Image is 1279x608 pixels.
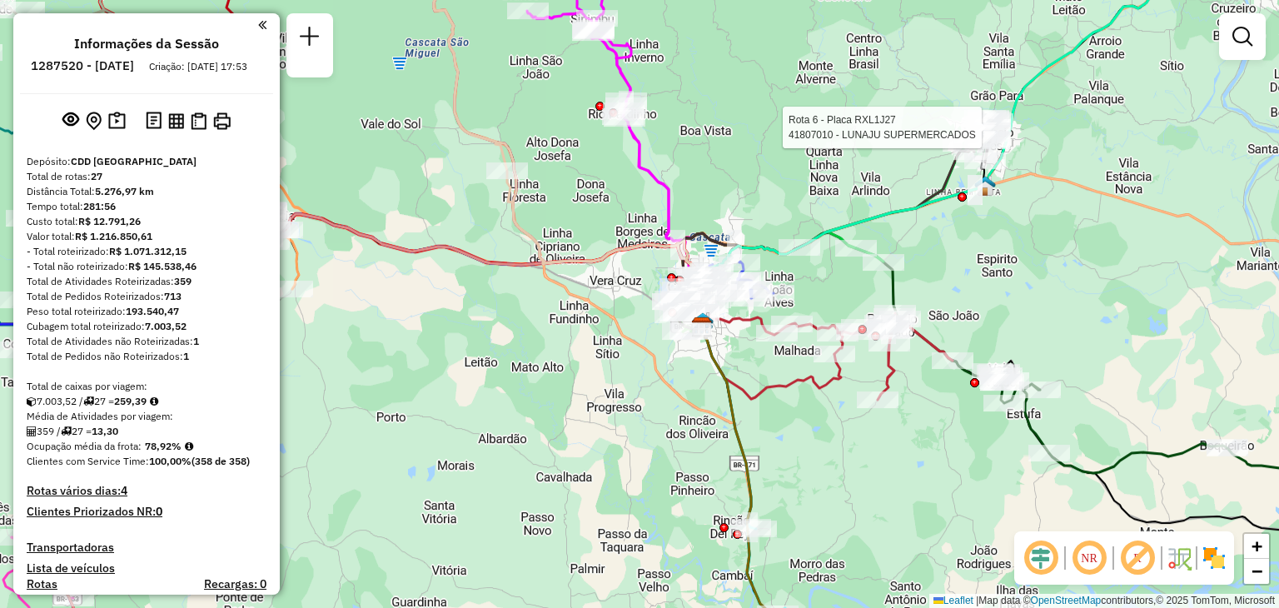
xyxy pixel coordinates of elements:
[27,289,266,304] div: Total de Pedidos Roteirizados:
[27,349,266,364] div: Total de Pedidos não Roteirizados:
[1117,538,1157,578] span: Exibir rótulo
[1244,559,1269,584] a: Zoom out
[164,290,182,302] strong: 713
[149,455,192,467] strong: 100,00%
[187,109,210,133] button: Visualizar Romaneio
[27,319,266,334] div: Cubagem total roteirizado:
[61,426,72,436] i: Total de rotas
[27,426,37,436] i: Total de Atividades
[27,334,266,349] div: Total de Atividades não Roteirizadas:
[121,483,127,498] strong: 4
[293,20,326,57] a: Nova sessão e pesquisa
[91,170,102,182] strong: 27
[929,594,1279,608] div: Map data © contributors,© 2025 TomTom, Microsoft
[27,394,266,409] div: 7.003,52 / 27 =
[692,311,714,333] img: Santa Cruz FAD
[27,199,266,214] div: Tempo total:
[1069,538,1109,578] span: Ocultar NR
[1226,20,1259,53] a: Exibir filtros
[71,155,197,167] strong: CDD [GEOGRAPHIC_DATA]
[27,214,266,229] div: Custo total:
[27,440,142,452] span: Ocupação média da frota:
[109,245,187,257] strong: R$ 1.071.312,15
[976,595,978,606] span: |
[1031,595,1102,606] a: OpenStreetMap
[27,244,266,259] div: - Total roteirizado:
[1166,545,1192,571] img: Fluxo de ruas
[1201,545,1227,571] img: Exibir/Ocultar setores
[31,58,134,73] h6: 1287520 - [DATE]
[27,541,266,555] h4: Transportadoras
[145,440,182,452] strong: 78,92%
[114,395,147,407] strong: 259,39
[933,595,973,606] a: Leaflet
[78,215,141,227] strong: R$ 12.791,26
[74,36,219,52] h4: Informações da Sessão
[92,425,118,437] strong: 13,30
[192,455,250,467] strong: (358 de 358)
[27,396,37,406] i: Cubagem total roteirizado
[193,335,199,347] strong: 1
[27,577,57,591] a: Rotas
[105,108,129,134] button: Painel de Sugestão
[75,230,152,242] strong: R$ 1.216.850,61
[27,274,266,289] div: Total de Atividades Roteirizadas:
[27,379,266,394] div: Total de caixas por viagem:
[83,200,116,212] strong: 281:56
[145,320,187,332] strong: 7.003,52
[82,108,105,134] button: Centralizar mapa no depósito ou ponto de apoio
[27,169,266,184] div: Total de rotas:
[27,229,266,244] div: Valor total:
[204,577,266,591] h4: Recargas: 0
[185,441,193,451] em: Média calculada utilizando a maior ocupação (%Peso ou %Cubagem) de cada rota da sessão. Rotas cro...
[183,350,189,362] strong: 1
[258,15,266,34] a: Clique aqui para minimizar o painel
[27,184,266,199] div: Distância Total:
[27,259,266,274] div: - Total não roteirizado:
[691,316,713,338] img: CDD Santa Cruz do Sul
[210,109,234,133] button: Imprimir Rotas
[27,561,266,576] h4: Lista de veículos
[128,260,197,272] strong: R$ 145.538,46
[1252,536,1262,556] span: +
[142,108,165,134] button: Logs desbloquear sessão
[27,154,266,169] div: Depósito:
[126,305,179,317] strong: 193.540,47
[27,409,266,424] div: Média de Atividades por viagem:
[83,396,94,406] i: Total de rotas
[59,107,82,134] button: Exibir sessão original
[1252,561,1262,581] span: −
[27,505,266,519] h4: Clientes Priorizados NR:
[165,109,187,132] button: Visualizar relatório de Roteirização
[156,504,162,519] strong: 0
[27,424,266,439] div: 359 / 27 =
[174,275,192,287] strong: 359
[27,455,149,467] span: Clientes com Service Time:
[142,59,254,74] div: Criação: [DATE] 17:53
[1021,538,1061,578] span: Ocultar deslocamento
[27,484,266,498] h4: Rotas vários dias:
[27,304,266,319] div: Peso total roteirizado:
[150,396,158,406] i: Meta Caixas/viagem: 219,00 Diferença: 40,39
[95,185,154,197] strong: 5.276,97 km
[1244,534,1269,559] a: Zoom in
[974,175,996,197] img: Venâncio Aires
